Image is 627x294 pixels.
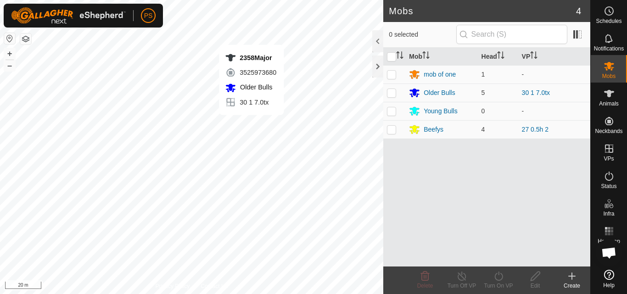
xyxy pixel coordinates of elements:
[4,60,15,71] button: –
[156,282,190,290] a: Privacy Policy
[497,53,504,60] p-sorticon: Activate to sort
[602,73,616,79] span: Mobs
[595,239,623,266] div: Open chat
[481,107,485,115] span: 0
[20,33,31,44] button: Map Layers
[596,18,621,24] span: Schedules
[599,101,619,106] span: Animals
[424,106,457,116] div: Young Bulls
[603,283,615,288] span: Help
[522,126,549,133] a: 27 0.5h 2
[522,89,550,96] a: 30 1 7.0tx
[422,53,430,60] p-sorticon: Activate to sort
[517,282,554,290] div: Edit
[598,239,620,244] span: Heatmap
[396,53,403,60] p-sorticon: Activate to sort
[518,65,590,83] td: -
[530,53,537,60] p-sorticon: Activate to sort
[480,282,517,290] div: Turn On VP
[424,125,443,134] div: Beefys
[389,30,456,39] span: 0 selected
[518,48,590,66] th: VP
[591,266,627,292] a: Help
[424,88,455,98] div: Older Bulls
[405,48,477,66] th: Mob
[389,6,576,17] h2: Mobs
[417,283,433,289] span: Delete
[225,67,276,78] div: 3525973680
[456,25,567,44] input: Search (S)
[603,211,614,216] span: Infra
[481,89,485,96] span: 5
[604,156,614,161] span: VPs
[478,48,518,66] th: Head
[144,11,153,21] span: PS
[4,33,15,44] button: Reset Map
[601,183,616,189] span: Status
[481,126,485,133] span: 4
[481,71,485,78] span: 1
[518,102,590,120] td: -
[554,282,590,290] div: Create
[11,7,126,24] img: Gallagher Logo
[201,282,228,290] a: Contact Us
[225,52,276,63] div: 2358Major
[424,70,456,79] div: mob of one
[576,4,581,18] span: 4
[594,46,624,51] span: Notifications
[595,128,622,134] span: Neckbands
[225,97,276,108] div: 30 1 7.0tx
[443,282,480,290] div: Turn Off VP
[238,83,272,91] span: Older Bulls
[4,48,15,59] button: +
